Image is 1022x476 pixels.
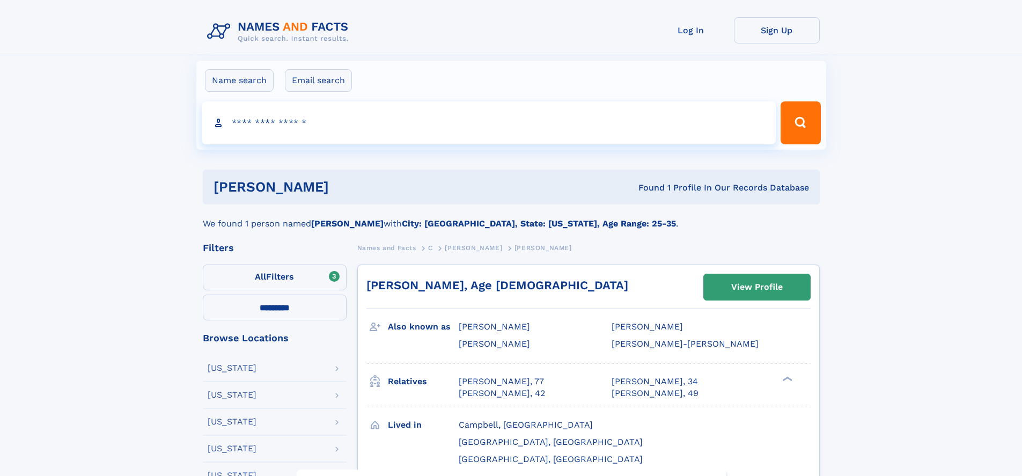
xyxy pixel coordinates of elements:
[734,17,820,43] a: Sign Up
[459,376,544,387] a: [PERSON_NAME], 77
[612,387,699,399] a: [PERSON_NAME], 49
[514,244,572,252] span: [PERSON_NAME]
[780,375,793,382] div: ❯
[214,180,484,194] h1: [PERSON_NAME]
[428,241,433,254] a: C
[203,333,347,343] div: Browse Locations
[357,241,416,254] a: Names and Facts
[388,372,459,391] h3: Relatives
[428,244,433,252] span: C
[208,444,256,453] div: [US_STATE]
[285,69,352,92] label: Email search
[202,101,776,144] input: search input
[402,218,676,229] b: City: [GEOGRAPHIC_DATA], State: [US_STATE], Age Range: 25-35
[203,265,347,290] label: Filters
[445,244,502,252] span: [PERSON_NAME]
[203,243,347,253] div: Filters
[459,437,643,447] span: [GEOGRAPHIC_DATA], [GEOGRAPHIC_DATA]
[208,364,256,372] div: [US_STATE]
[203,17,357,46] img: Logo Names and Facts
[208,418,256,426] div: [US_STATE]
[445,241,502,254] a: [PERSON_NAME]
[459,321,530,332] span: [PERSON_NAME]
[388,416,459,434] h3: Lived in
[205,69,274,92] label: Name search
[203,204,820,230] div: We found 1 person named with .
[255,272,266,282] span: All
[612,376,698,387] a: [PERSON_NAME], 34
[612,339,759,349] span: [PERSON_NAME]-[PERSON_NAME]
[731,275,783,299] div: View Profile
[612,321,683,332] span: [PERSON_NAME]
[459,387,545,399] a: [PERSON_NAME], 42
[459,454,643,464] span: [GEOGRAPHIC_DATA], [GEOGRAPHIC_DATA]
[366,279,628,292] a: [PERSON_NAME], Age [DEMOGRAPHIC_DATA]
[459,339,530,349] span: [PERSON_NAME]
[648,17,734,43] a: Log In
[208,391,256,399] div: [US_STATE]
[704,274,810,300] a: View Profile
[483,182,809,194] div: Found 1 Profile In Our Records Database
[311,218,384,229] b: [PERSON_NAME]
[459,420,593,430] span: Campbell, [GEOGRAPHIC_DATA]
[781,101,820,144] button: Search Button
[388,318,459,336] h3: Also known as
